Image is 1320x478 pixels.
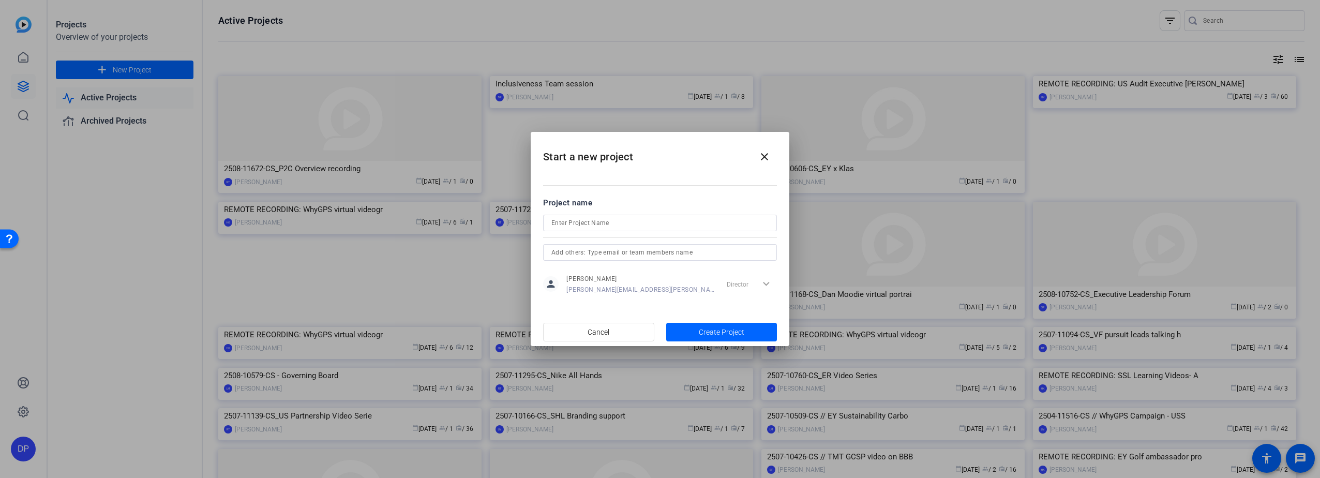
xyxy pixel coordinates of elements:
[543,276,559,292] mat-icon: person
[531,132,789,174] h2: Start a new project
[543,323,654,341] button: Cancel
[543,197,777,208] div: Project name
[758,151,771,163] mat-icon: close
[666,323,777,341] button: Create Project
[566,275,715,283] span: [PERSON_NAME]
[588,322,609,342] span: Cancel
[551,246,769,259] input: Add others: Type email or team members name
[566,286,715,294] span: [PERSON_NAME][EMAIL_ADDRESS][PERSON_NAME][DOMAIN_NAME]
[551,217,769,229] input: Enter Project Name
[699,327,744,338] span: Create Project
